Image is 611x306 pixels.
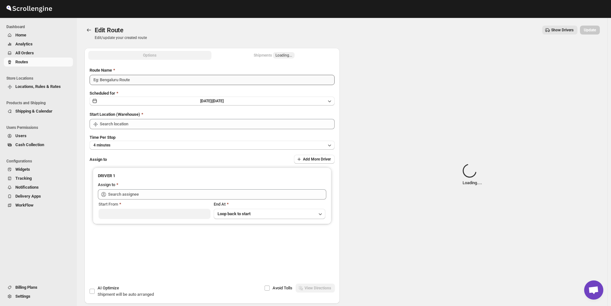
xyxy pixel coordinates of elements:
span: All Orders [15,51,34,55]
button: Users [4,131,73,140]
span: Start From [99,202,118,207]
span: Locations, Rules & Rates [15,84,61,89]
span: Store Locations [6,76,74,81]
div: All Route Options [84,62,340,268]
span: Time Per Stop [90,135,115,140]
button: Settings [4,292,73,301]
span: Tracking [15,176,32,181]
span: Configurations [6,159,74,164]
span: Options [143,53,156,58]
button: Locations, Rules & Rates [4,82,73,91]
span: Dashboard [6,24,74,29]
button: Analytics [4,40,73,49]
span: Users Permissions [6,125,74,130]
button: Billing Plans [4,283,73,292]
span: Routes [15,59,28,64]
span: [DATE] | [200,99,212,103]
span: Loop back to start [218,211,250,216]
input: Search assignee [108,189,326,200]
span: Users [15,133,27,138]
span: Shipment will be auto arranged [98,292,154,297]
span: [DATE] [212,99,224,103]
span: Show Drivers [551,27,574,33]
button: WorkFlow [4,201,73,210]
button: Routes [84,26,93,35]
input: Eg: Bengaluru Route [90,75,335,85]
span: Edit Route [95,26,123,34]
div: Assign to [98,182,115,188]
span: AI Optimize [98,286,119,290]
div: Loading... . [463,164,482,186]
button: Cash Collection [4,140,73,149]
button: Widgets [4,165,73,174]
span: Analytics [15,42,33,46]
span: Scheduled for [90,91,115,96]
span: Home [15,33,26,37]
span: Shipping & Calendar [15,109,52,114]
span: Avoid Tolls [273,286,292,290]
span: Notifications [15,185,39,190]
div: End At [214,201,326,208]
div: Shipments [254,52,295,59]
span: Route Name [90,68,112,73]
span: Loading... [275,53,292,58]
button: Loop back to start [214,209,326,219]
button: Routes [4,58,73,67]
button: Notifications [4,183,73,192]
span: WorkFlow [15,203,34,208]
button: Add More Driver [294,155,335,164]
div: Open chat [584,280,603,300]
input: Search location [100,119,335,129]
h3: DRIVER 1 [98,173,326,179]
span: 4 minutes [93,143,110,148]
button: Delivery Apps [4,192,73,201]
span: Products and Shipping [6,100,74,106]
button: All Orders [4,49,73,58]
span: Start Location (Warehouse) [90,112,140,117]
button: Tracking [4,174,73,183]
button: [DATE]|[DATE] [90,97,335,106]
span: Assign to [90,157,107,162]
button: 4 minutes [90,141,335,150]
span: Billing Plans [15,285,37,290]
button: Selected Shipments [213,51,336,60]
span: Delivery Apps [15,194,41,199]
button: Home [4,31,73,40]
button: Show Drivers [542,26,577,35]
p: Edit/update your created route [95,35,147,40]
button: Shipping & Calendar [4,107,73,116]
span: Widgets [15,167,30,172]
span: Cash Collection [15,142,44,147]
span: Settings [15,294,30,299]
span: Add More Driver [303,157,331,162]
button: All Route Options [88,51,211,60]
